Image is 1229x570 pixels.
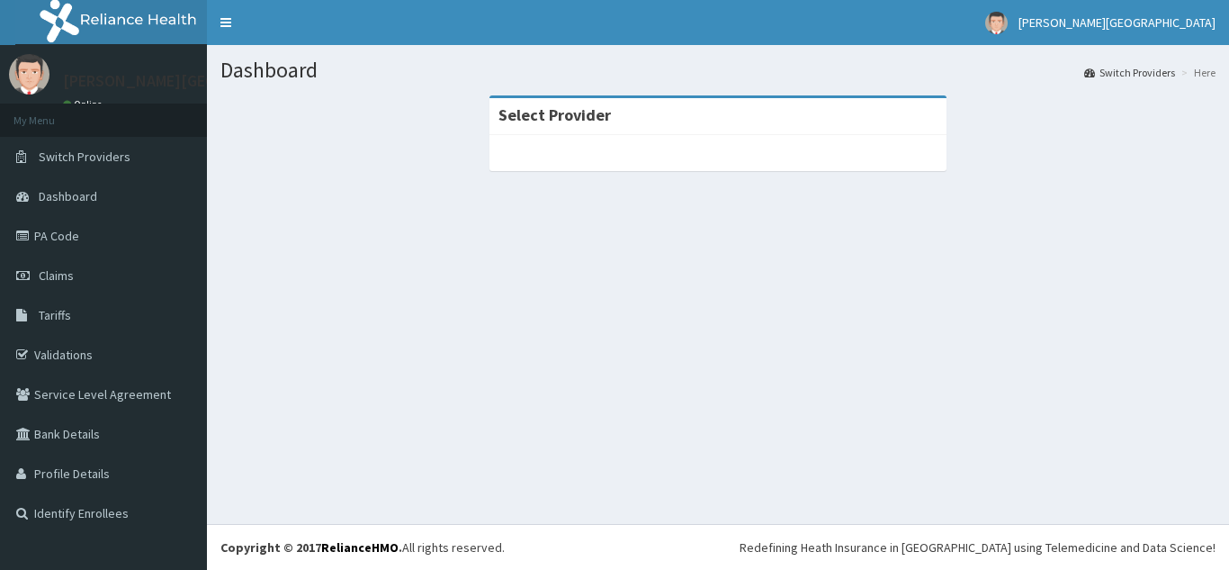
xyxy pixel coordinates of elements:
img: User Image [985,12,1008,34]
span: Switch Providers [39,149,130,165]
strong: Select Provider [498,104,611,125]
div: Redefining Heath Insurance in [GEOGRAPHIC_DATA] using Telemedicine and Data Science! [740,538,1216,556]
a: Online [63,98,106,111]
p: [PERSON_NAME][GEOGRAPHIC_DATA] [63,73,329,89]
footer: All rights reserved. [207,524,1229,570]
span: Claims [39,267,74,284]
li: Here [1177,65,1216,80]
span: [PERSON_NAME][GEOGRAPHIC_DATA] [1018,14,1216,31]
a: Switch Providers [1084,65,1175,80]
strong: Copyright © 2017 . [220,539,402,556]
img: User Image [9,54,49,95]
span: Tariffs [39,307,71,323]
h1: Dashboard [220,59,1216,82]
span: Dashboard [39,188,97,204]
a: RelianceHMO [321,539,399,556]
